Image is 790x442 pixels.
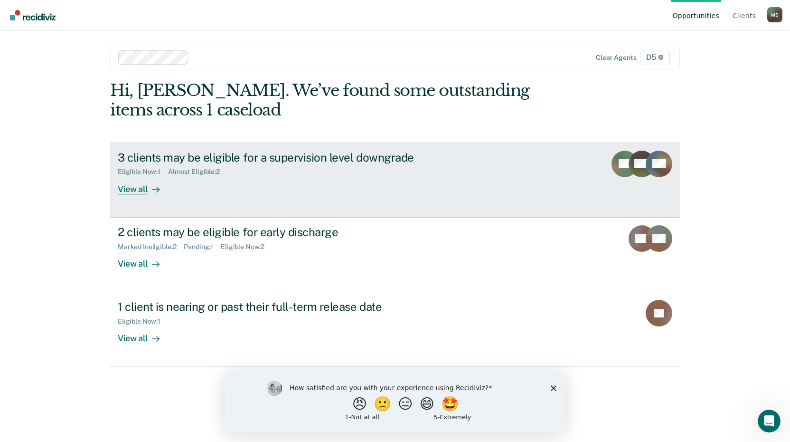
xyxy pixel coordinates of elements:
button: Profile dropdown button [767,7,782,22]
div: Eligible Now : 1 [118,168,168,176]
div: Almost Eligible : 2 [168,168,227,176]
iframe: Survey by Kim from Recidiviz [225,371,565,432]
div: M S [767,7,782,22]
div: View all [118,250,171,269]
div: 2 clients may be eligible for early discharge [118,225,451,239]
div: Hi, [PERSON_NAME]. We’ve found some outstanding items across 1 caseload [110,81,566,120]
div: Eligible Now : 1 [118,317,168,326]
a: 3 clients may be eligible for a supervision level downgradeEligible Now:1Almost Eligible:2View all [110,143,680,218]
div: View all [118,176,171,194]
div: View all [118,326,171,344]
div: Clear agents [596,54,636,62]
div: Marked Ineligible : 2 [118,243,184,251]
span: D5 [640,50,670,65]
img: Recidiviz [10,10,56,20]
a: 2 clients may be eligible for early dischargeMarked Ineligible:2Pending:1Eligible Now:2View all [110,218,680,292]
iframe: Intercom live chat [758,410,781,432]
div: 1 client is nearing or past their full-term release date [118,300,451,314]
div: Pending : 1 [184,243,221,251]
div: Eligible Now : 2 [221,243,272,251]
a: 1 client is nearing or past their full-term release dateEligible Now:1View all [110,292,680,367]
div: 3 clients may be eligible for a supervision level downgrade [118,151,451,164]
